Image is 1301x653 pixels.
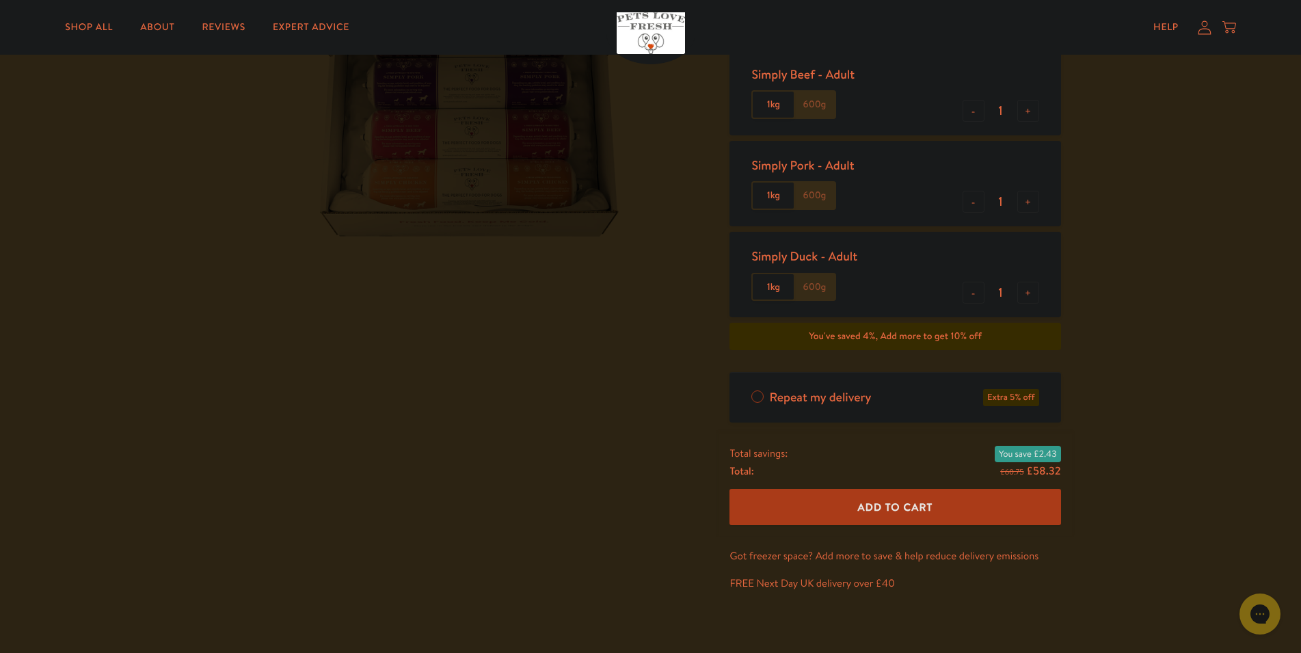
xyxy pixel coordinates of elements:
label: 1kg [753,92,794,118]
a: Shop All [54,14,124,41]
span: You save £2.43 [995,446,1060,462]
span: Total: [729,462,753,480]
span: Repeat my delivery [769,389,871,406]
button: - [963,282,984,304]
a: Expert Advice [262,14,360,41]
span: Add To Cart [858,500,933,514]
a: Help [1142,14,1190,41]
div: Simply Beef - Adult [751,66,855,82]
button: + [1017,100,1039,122]
button: + [1017,191,1039,213]
iframe: Gorgias live chat messenger [1233,589,1287,639]
button: - [963,191,984,213]
span: Total savings: [729,444,788,462]
button: - [963,100,984,122]
span: Extra 5% off [983,389,1038,406]
p: Got freezer space? Add more to save & help reduce delivery emissions [729,547,1060,565]
button: + [1017,282,1039,304]
label: 600g [794,274,835,300]
label: 600g [794,183,835,209]
div: Simply Pork - Adult [751,157,854,173]
s: £60.75 [1000,466,1023,477]
label: 1kg [753,274,794,300]
img: Pets Love Fresh [617,12,685,54]
label: 1kg [753,183,794,209]
a: About [129,14,185,41]
div: You've saved 4%, Add more to get 10% off [729,323,1060,350]
button: Add To Cart [729,489,1060,525]
a: Reviews [191,14,256,41]
label: 600g [794,92,835,118]
p: FREE Next Day UK delivery over £40 [729,574,1060,592]
div: Simply Duck - Adult [751,248,857,264]
span: £58.32 [1026,464,1060,479]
